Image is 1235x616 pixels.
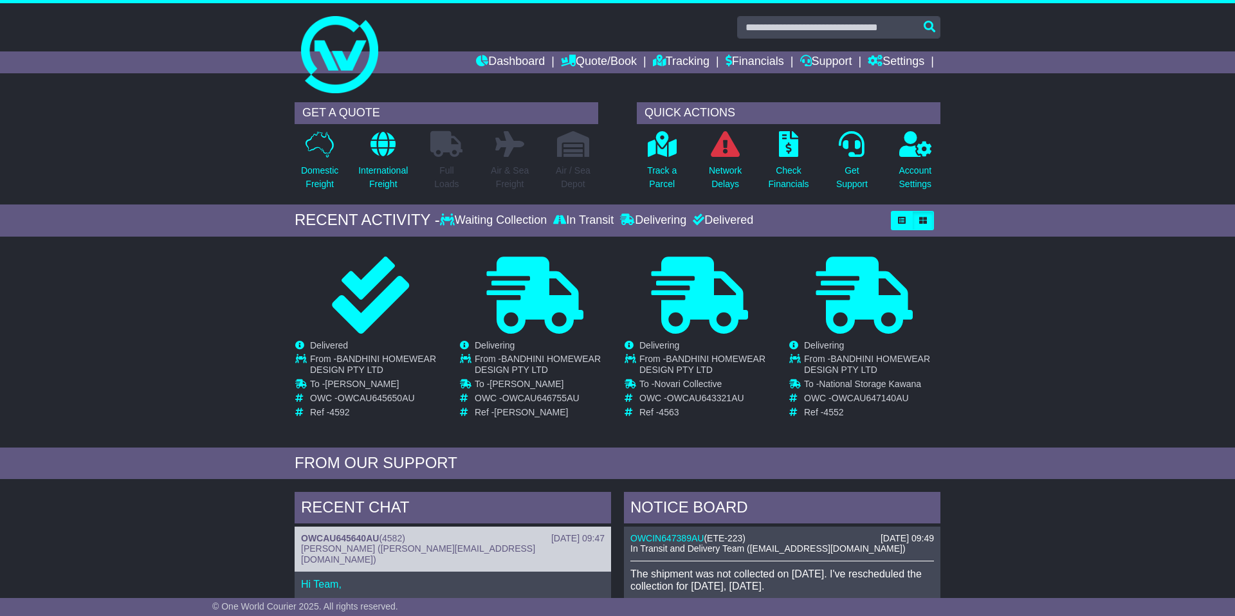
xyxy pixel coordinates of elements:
[561,51,637,73] a: Quote/Book
[502,393,580,403] span: OWCAU646755AU
[430,164,462,191] p: Full Loads
[310,379,446,393] td: To -
[630,533,934,544] div: ( )
[726,51,784,73] a: Financials
[899,131,933,198] a: AccountSettings
[639,407,775,418] td: Ref -
[630,543,906,554] span: In Transit and Delivery Team ([EMAIL_ADDRESS][DOMAIN_NAME])
[639,393,775,407] td: OWC -
[295,102,598,124] div: GET A QUOTE
[476,51,545,73] a: Dashboard
[301,164,338,191] p: Domestic Freight
[630,533,704,543] a: OWCIN647389AU
[295,211,440,230] div: RECENT ACTIVITY -
[654,379,722,389] span: Novari Collective
[624,492,940,527] div: NOTICE BOARD
[639,340,679,350] span: Delivering
[310,340,348,350] span: Delivered
[804,407,940,418] td: Ref -
[768,131,810,198] a: CheckFinancials
[491,164,529,191] p: Air & Sea Freight
[630,568,934,592] p: The shipment was not collected on [DATE]. I've rescheduled the collection for [DATE], [DATE].
[295,454,940,473] div: FROM OUR SUPPORT
[804,393,940,407] td: OWC -
[819,379,921,389] span: National Storage Kawana
[639,354,765,375] span: BANDHINI HOMEWEAR DESIGN PTY LTD
[659,407,679,417] span: 4563
[310,354,436,375] span: BANDHINI HOMEWEAR DESIGN PTY LTD
[769,164,809,191] p: Check Financials
[475,340,515,350] span: Delivering
[690,213,753,228] div: Delivered
[358,164,408,191] p: International Freight
[338,393,415,403] span: OWCAU645650AU
[836,164,868,191] p: Get Support
[489,379,563,389] span: [PERSON_NAME]
[550,213,617,228] div: In Transit
[475,379,610,393] td: To -
[800,51,852,73] a: Support
[212,601,398,611] span: © One World Courier 2025. All rights reserved.
[358,131,408,198] a: InternationalFreight
[301,533,605,544] div: ( )
[832,393,909,403] span: OWCAU647140AU
[639,379,775,393] td: To -
[617,213,690,228] div: Delivering
[709,164,742,191] p: Network Delays
[551,533,605,544] div: [DATE] 09:47
[295,492,611,527] div: RECENT CHAT
[804,354,940,379] td: From -
[475,354,601,375] span: BANDHINI HOMEWEAR DESIGN PTY LTD
[639,354,775,379] td: From -
[899,164,932,191] p: Account Settings
[653,51,709,73] a: Tracking
[556,164,590,191] p: Air / Sea Depot
[667,393,744,403] span: OWCAU643321AU
[475,407,610,418] td: Ref -
[301,543,535,565] span: [PERSON_NAME] ([PERSON_NAME][EMAIL_ADDRESS][DOMAIN_NAME])
[475,354,610,379] td: From -
[494,407,568,417] span: [PERSON_NAME]
[440,213,550,228] div: Waiting Collection
[637,102,940,124] div: QUICK ACTIONS
[310,393,446,407] td: OWC -
[804,354,930,375] span: BANDHINI HOMEWEAR DESIGN PTY LTD
[707,533,742,543] span: ETE-223
[823,407,843,417] span: 4552
[836,131,868,198] a: GetSupport
[310,354,446,379] td: From -
[647,164,677,191] p: Track a Parcel
[708,131,742,198] a: NetworkDelays
[804,340,844,350] span: Delivering
[382,533,402,543] span: 4582
[868,51,924,73] a: Settings
[329,407,349,417] span: 4592
[804,379,940,393] td: To -
[300,131,339,198] a: DomesticFreight
[646,131,677,198] a: Track aParcel
[475,393,610,407] td: OWC -
[881,533,934,544] div: [DATE] 09:49
[325,379,399,389] span: [PERSON_NAME]
[301,533,379,543] a: OWCAU645640AU
[310,407,446,418] td: Ref -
